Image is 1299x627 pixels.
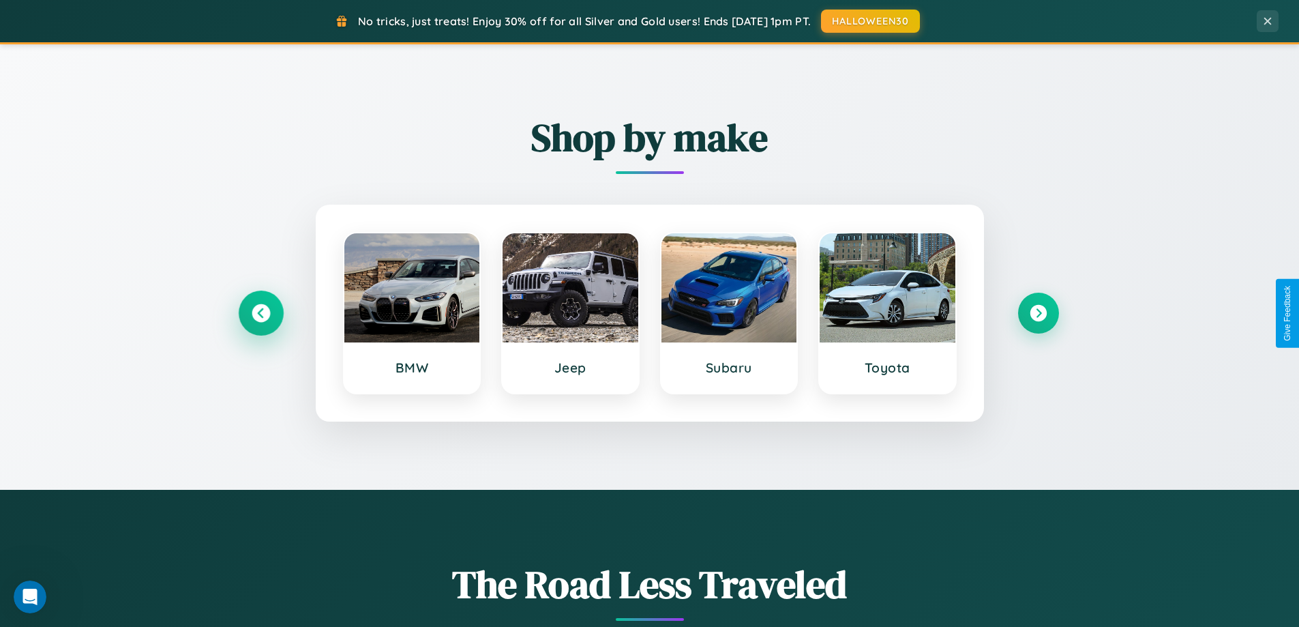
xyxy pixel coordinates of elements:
[358,14,811,28] span: No tricks, just treats! Enjoy 30% off for all Silver and Gold users! Ends [DATE] 1pm PT.
[516,360,625,376] h3: Jeep
[241,558,1059,611] h1: The Road Less Traveled
[821,10,920,33] button: HALLOWEEN30
[241,111,1059,164] h2: Shop by make
[358,360,466,376] h3: BMW
[675,360,783,376] h3: Subaru
[1283,286,1292,341] div: Give Feedback
[833,360,942,376] h3: Toyota
[14,581,46,613] iframe: Intercom live chat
